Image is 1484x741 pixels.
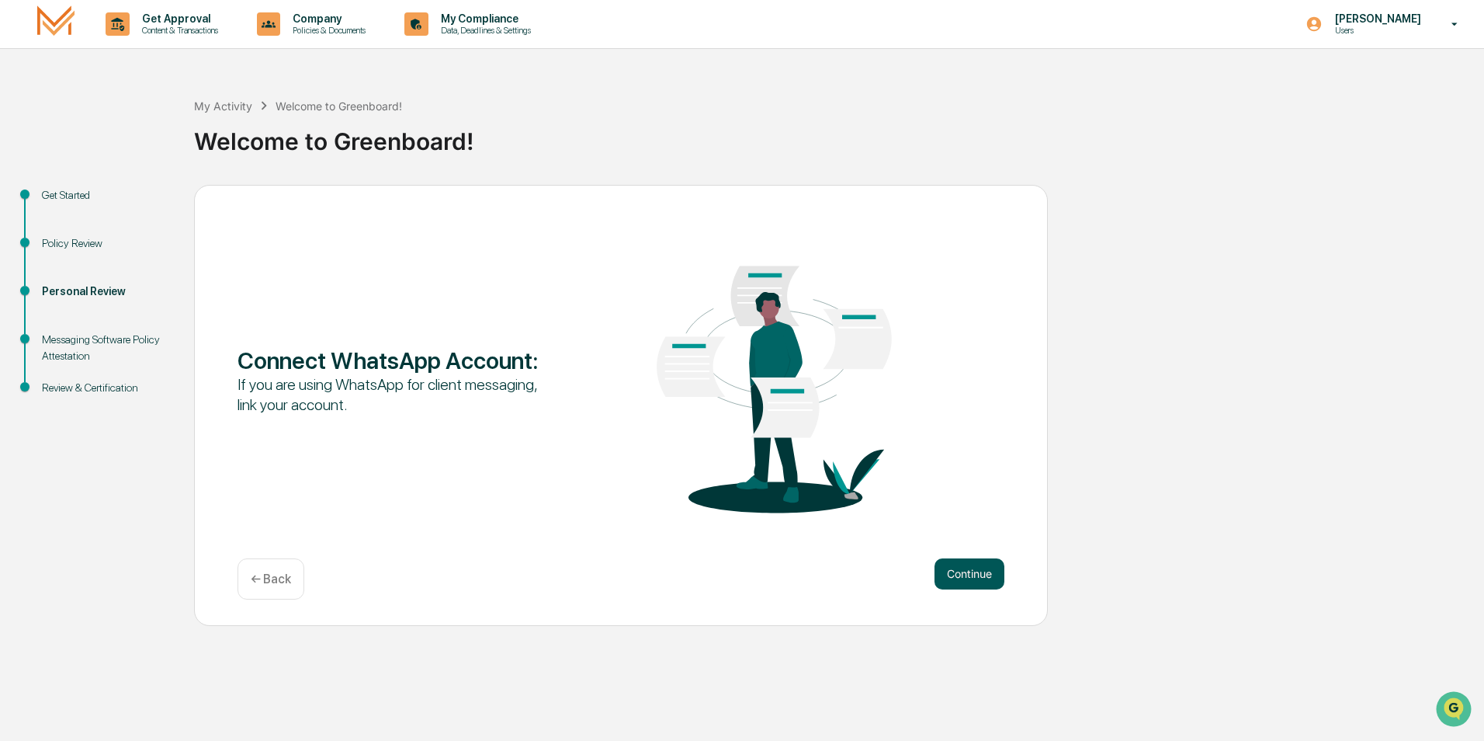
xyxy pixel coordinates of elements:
[16,33,283,57] p: How can we help?
[109,263,188,275] a: Powered byPylon
[16,227,28,239] div: 🔎
[42,187,169,204] div: Get Started
[16,197,28,210] div: 🖐️
[264,124,283,142] button: Start new chat
[42,380,169,396] div: Review & Certification
[31,225,98,241] span: Data Lookup
[9,190,106,217] a: 🖐️Preclearance
[934,558,1004,590] button: Continue
[1323,12,1429,25] p: [PERSON_NAME]
[16,119,43,147] img: 1746055101610-c473b297-6a78-478c-a979-82029cc54cd1
[238,346,544,374] div: Connect WhatsApp Account :
[251,572,291,586] p: ← Back
[53,134,196,147] div: We're available if you need us!
[1323,25,1429,36] p: Users
[106,190,199,217] a: 🗄️Attestations
[280,25,373,36] p: Policies & Documents
[37,5,75,42] img: logo
[194,115,1476,155] div: Welcome to Greenboard!
[42,235,169,252] div: Policy Review
[621,219,928,539] img: Connect WhatsApp Account
[42,332,169,364] div: Messaging Software Policy Attestation
[428,12,539,25] p: My Compliance
[194,99,252,113] div: My Activity
[113,197,125,210] div: 🗄️
[31,196,100,211] span: Preclearance
[42,284,169,300] div: Personal Review
[130,12,226,25] p: Get Approval
[428,25,539,36] p: Data, Deadlines & Settings
[238,374,544,415] div: If you are using WhatsApp for client messaging, link your account.
[276,99,402,113] div: Welcome to Greenboard!
[9,219,104,247] a: 🔎Data Lookup
[154,263,188,275] span: Pylon
[128,196,192,211] span: Attestations
[280,12,373,25] p: Company
[130,25,226,36] p: Content & Transactions
[53,119,255,134] div: Start new chat
[1434,690,1476,732] iframe: Open customer support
